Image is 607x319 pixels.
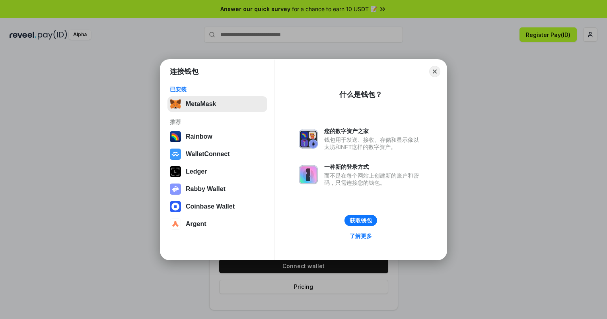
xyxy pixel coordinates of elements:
div: 获取钱包 [350,217,372,224]
div: 什么是钱包？ [339,90,382,99]
button: Close [429,66,440,77]
img: svg+xml,%3Csvg%20xmlns%3D%22http%3A%2F%2Fwww.w3.org%2F2000%2Fsvg%22%20width%3D%2228%22%20height%3... [170,166,181,177]
img: svg+xml,%3Csvg%20width%3D%2228%22%20height%3D%2228%22%20viewBox%3D%220%200%2028%2028%22%20fill%3D... [170,218,181,230]
button: 获取钱包 [344,215,377,226]
button: Ledger [167,164,267,180]
img: svg+xml,%3Csvg%20xmlns%3D%22http%3A%2F%2Fwww.w3.org%2F2000%2Fsvg%22%20fill%3D%22none%22%20viewBox... [299,165,318,184]
div: Ledger [186,168,207,175]
img: svg+xml,%3Csvg%20width%3D%22120%22%20height%3D%22120%22%20viewBox%3D%220%200%20120%20120%22%20fil... [170,131,181,142]
div: MetaMask [186,101,216,108]
div: Rainbow [186,133,212,140]
button: MetaMask [167,96,267,112]
button: Coinbase Wallet [167,199,267,215]
button: Rainbow [167,129,267,145]
button: Argent [167,216,267,232]
div: 您的数字资产之家 [324,128,423,135]
div: Coinbase Wallet [186,203,235,210]
img: svg+xml,%3Csvg%20fill%3D%22none%22%20height%3D%2233%22%20viewBox%3D%220%200%2035%2033%22%20width%... [170,99,181,110]
div: 而不是在每个网站上创建新的账户和密码，只需连接您的钱包。 [324,172,423,186]
div: 推荐 [170,118,265,126]
div: Rabby Wallet [186,186,226,193]
div: 已安装 [170,86,265,93]
div: 了解更多 [350,232,372,240]
a: 了解更多 [345,231,377,241]
div: WalletConnect [186,151,230,158]
button: WalletConnect [167,146,267,162]
button: Rabby Wallet [167,181,267,197]
img: svg+xml,%3Csvg%20xmlns%3D%22http%3A%2F%2Fwww.w3.org%2F2000%2Fsvg%22%20fill%3D%22none%22%20viewBox... [299,130,318,149]
img: svg+xml,%3Csvg%20width%3D%2228%22%20height%3D%2228%22%20viewBox%3D%220%200%2028%2028%22%20fill%3D... [170,201,181,212]
img: svg+xml,%3Csvg%20xmlns%3D%22http%3A%2F%2Fwww.w3.org%2F2000%2Fsvg%22%20fill%3D%22none%22%20viewBox... [170,184,181,195]
div: 钱包用于发送、接收、存储和显示像以太坊和NFT这样的数字资产。 [324,136,423,151]
img: svg+xml,%3Csvg%20width%3D%2228%22%20height%3D%2228%22%20viewBox%3D%220%200%2028%2028%22%20fill%3D... [170,149,181,160]
div: 一种新的登录方式 [324,163,423,170]
h1: 连接钱包 [170,67,198,76]
div: Argent [186,220,206,228]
